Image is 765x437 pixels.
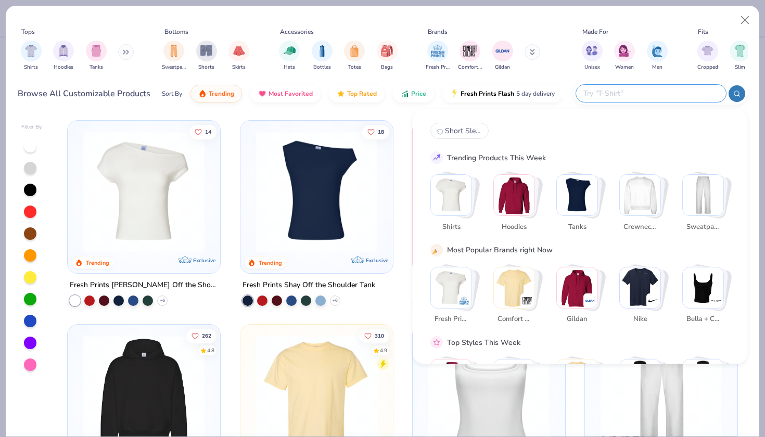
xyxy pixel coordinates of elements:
img: Bags Image [381,45,392,57]
span: 262 [202,333,211,339]
button: Like [189,124,216,139]
div: 4.9 [379,347,387,355]
div: filter for Bottles [312,41,333,71]
button: Stack Card Button Outdoorsy [619,359,667,421]
img: Totes Image [349,45,360,57]
button: Price [393,85,434,102]
button: Top Rated [329,85,385,102]
img: Fresh Prints Image [430,43,445,59]
span: Hoodies [54,63,73,71]
span: Skirts [232,63,246,71]
img: Gildan [585,295,595,305]
span: Price [411,89,426,98]
button: filter button [162,41,186,71]
span: 18 [377,129,384,134]
div: Fresh Prints [PERSON_NAME] Off the Shoulder Top [70,279,218,292]
button: Stack Card Button Sweatpants [682,174,730,236]
button: filter button [492,41,513,71]
button: Stack Card Button Athleisure [556,359,604,421]
span: Shirts [434,222,468,232]
span: Top Rated [347,89,377,98]
span: Tanks [560,222,594,232]
div: Bottoms [164,27,188,36]
button: filter button [697,41,718,71]
button: Close [735,10,755,30]
img: Slim Image [734,45,746,57]
img: Cropped Image [702,45,713,57]
button: Stack Card Button Tanks [556,174,604,236]
div: Browse All Customizable Products [18,87,150,100]
img: Hoodies Image [58,45,69,57]
span: Gildan [495,63,510,71]
span: Fresh Prints [434,314,468,325]
button: Stack Card Button Sportswear [493,359,541,421]
div: Accessories [280,27,314,36]
button: filter button [582,41,603,71]
div: Sort By [162,89,182,98]
div: filter for Bags [377,41,398,71]
div: filter for Gildan [492,41,513,71]
img: Tanks Image [91,45,102,57]
span: Women [615,63,634,71]
span: Hoodies [497,222,531,232]
button: Short Sleeve0 [430,123,489,139]
div: filter for Comfort Colors [458,41,482,71]
img: party_popper.gif [432,245,441,254]
img: Bottles Image [316,45,328,57]
div: filter for Fresh Prints [426,41,450,71]
button: filter button [647,41,668,71]
img: Women Image [619,45,631,57]
img: Athleisure [557,359,597,400]
span: Shirts [24,63,38,71]
div: filter for Shirts [21,41,42,71]
div: filter for Cropped [697,41,718,71]
button: filter button [614,41,635,71]
button: Stack Card Button Preppy [682,359,730,421]
div: Made For [582,27,608,36]
img: Shirts [431,175,471,215]
div: Brands [428,27,448,36]
span: Bella + Canvas [686,314,720,325]
span: Fresh Prints Flash [461,89,514,98]
div: Top Styles This Week [447,337,520,348]
span: Exclusive [194,257,216,264]
img: Sweatpants Image [168,45,180,57]
button: filter button [377,41,398,71]
img: trending.gif [198,89,207,98]
span: Trending [209,89,234,98]
button: Trending [190,85,242,102]
button: filter button [228,41,249,71]
img: most_fav.gif [258,89,266,98]
button: filter button [53,41,74,71]
button: Stack Card Button Classic [430,359,478,421]
img: pink_star.gif [432,338,441,347]
img: Outdoorsy [620,359,660,400]
img: Preppy [683,359,723,400]
button: filter button [312,41,333,71]
img: Bella + Canvas [683,267,723,307]
img: Skirts Image [233,45,245,57]
img: Shirts Image [25,45,37,57]
img: Gildan [557,267,597,307]
img: Hats Image [284,45,296,57]
button: Like [359,329,389,343]
button: Stack Card Button Gildan [556,266,604,328]
div: Trending Products This Week [447,152,546,163]
span: Sweatpants [162,63,186,71]
button: filter button [344,41,365,71]
span: Cropped [697,63,718,71]
div: filter for Tanks [86,41,107,71]
span: Shorts [198,63,214,71]
span: Comfort Colors [458,63,482,71]
img: Fresh Prints [431,267,471,307]
div: Fresh Prints Shay Off the Shoulder Tank [243,279,375,292]
img: trend_line.gif [432,153,441,162]
span: Exclusive [366,257,388,264]
input: Try "T-Shirt" [582,87,719,99]
span: Sweatpants [686,222,720,232]
span: Nike [623,314,657,325]
button: Stack Card Button Bella + Canvas [682,266,730,328]
div: Filter By [21,123,42,131]
button: Like [362,124,389,139]
div: filter for Hats [279,41,300,71]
